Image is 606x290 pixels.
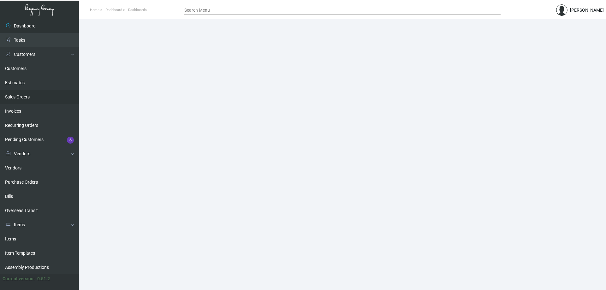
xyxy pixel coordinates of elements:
div: 0.51.2 [37,275,50,282]
span: Dashboard [105,8,122,12]
span: Home [90,8,99,12]
div: Current version: [3,275,35,282]
div: [PERSON_NAME] [570,7,604,14]
span: Dashboards [128,8,147,12]
img: admin@bootstrapmaster.com [556,4,567,16]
